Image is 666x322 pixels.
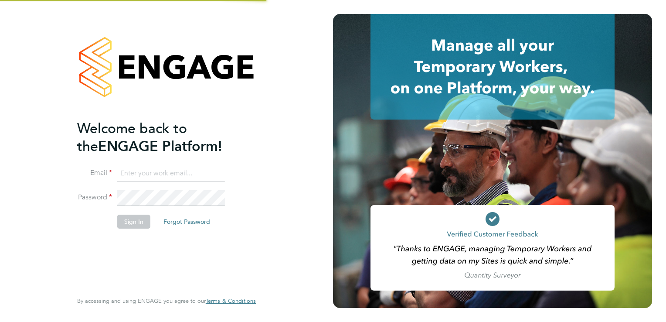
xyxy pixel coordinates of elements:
[77,120,247,155] h2: ENGAGE Platform!
[77,297,256,305] span: By accessing and using ENGAGE you agree to our
[117,215,150,229] button: Sign In
[156,215,217,229] button: Forgot Password
[206,298,256,305] a: Terms & Conditions
[77,193,112,202] label: Password
[77,120,187,155] span: Welcome back to the
[117,166,225,182] input: Enter your work email...
[77,168,112,178] label: Email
